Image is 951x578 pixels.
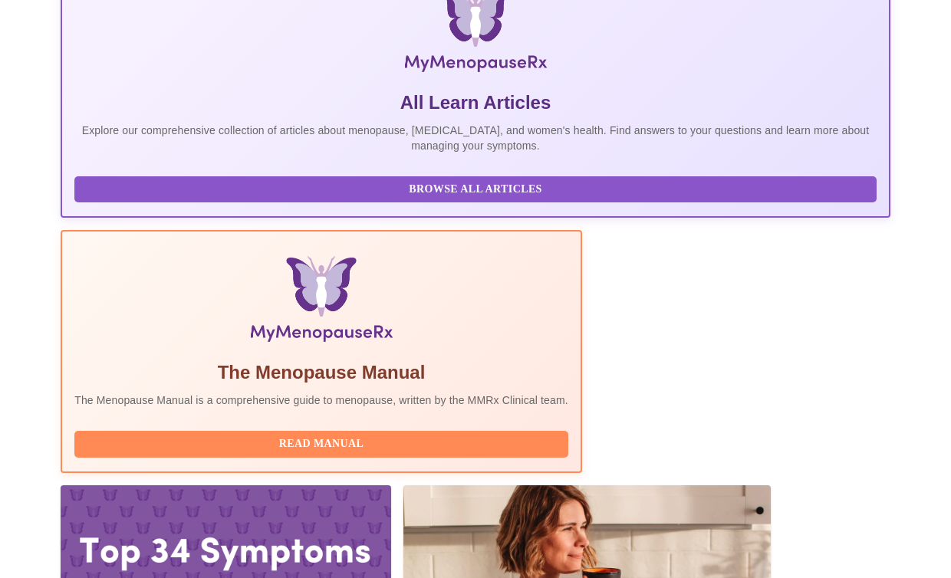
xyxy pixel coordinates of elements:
[90,180,861,199] span: Browse All Articles
[74,182,880,195] a: Browse All Articles
[74,360,568,385] h5: The Menopause Manual
[74,90,877,115] h5: All Learn Articles
[90,435,553,454] span: Read Manual
[74,436,572,449] a: Read Manual
[74,123,877,153] p: Explore our comprehensive collection of articles about menopause, [MEDICAL_DATA], and women's hea...
[74,176,877,203] button: Browse All Articles
[74,431,568,458] button: Read Manual
[153,256,489,348] img: Menopause Manual
[74,392,568,408] p: The Menopause Manual is a comprehensive guide to menopause, written by the MMRx Clinical team.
